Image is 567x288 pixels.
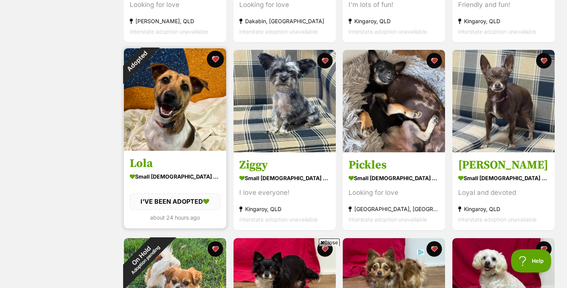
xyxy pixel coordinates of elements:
span: Interstate adoption unavailable [239,216,318,223]
img: Lola [124,48,226,151]
img: Lucy [452,50,555,152]
div: small [DEMOGRAPHIC_DATA] Dog [239,173,330,184]
span: Interstate adoption unavailable [130,28,208,35]
span: Interstate adoption unavailable [349,216,427,223]
button: favourite [427,241,442,257]
img: Ziggy [234,50,336,152]
div: Kingaroy, QLD [458,204,549,215]
a: [PERSON_NAME] small [DEMOGRAPHIC_DATA] Dog Loyal and devoted Kingaroy, QLD Interstate adoption un... [452,152,555,231]
div: Kingaroy, QLD [349,16,439,26]
a: Adopted [124,145,226,152]
h3: [PERSON_NAME] [458,158,549,173]
button: favourite [208,241,223,257]
span: Interstate adoption unavailable [239,28,318,35]
div: I love everyone! [239,188,330,198]
div: I'VE BEEN ADOPTED [130,194,220,210]
div: Kingaroy, QLD [239,204,330,215]
div: small [DEMOGRAPHIC_DATA] Dog [130,171,220,182]
iframe: Help Scout Beacon - Open [511,249,552,273]
div: [GEOGRAPHIC_DATA], [GEOGRAPHIC_DATA] [349,204,439,215]
button: favourite [536,241,552,257]
div: Dakabin, [GEOGRAPHIC_DATA] [239,16,330,26]
div: [PERSON_NAME], QLD [130,16,220,26]
div: small [DEMOGRAPHIC_DATA] Dog [349,173,439,184]
span: Close [319,239,340,246]
img: Pickles [343,50,445,152]
div: Looking for love [349,188,439,198]
button: favourite [427,53,442,68]
a: Pickles small [DEMOGRAPHIC_DATA] Dog Looking for love [GEOGRAPHIC_DATA], [GEOGRAPHIC_DATA] Inters... [343,152,445,231]
div: about 24 hours ago [130,212,220,223]
button: favourite [536,53,552,68]
button: favourite [207,51,224,68]
div: Adopted [114,38,160,84]
span: Interstate adoption unavailable [349,28,427,35]
button: favourite [317,53,332,68]
span: Interstate adoption unavailable [458,216,537,223]
div: Kingaroy, QLD [458,16,549,26]
div: small [DEMOGRAPHIC_DATA] Dog [458,173,549,184]
div: Loyal and devoted [458,188,549,198]
iframe: Advertisement [143,249,424,284]
a: Ziggy small [DEMOGRAPHIC_DATA] Dog I love everyone! Kingaroy, QLD Interstate adoption unavailable... [234,152,336,231]
h3: Lola [130,157,220,171]
span: Interstate adoption unavailable [458,28,537,35]
h3: Pickles [349,158,439,173]
a: Lola small [DEMOGRAPHIC_DATA] Dog I'VE BEEN ADOPTED about 24 hours ago favourite [124,151,226,228]
h3: Ziggy [239,158,330,173]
